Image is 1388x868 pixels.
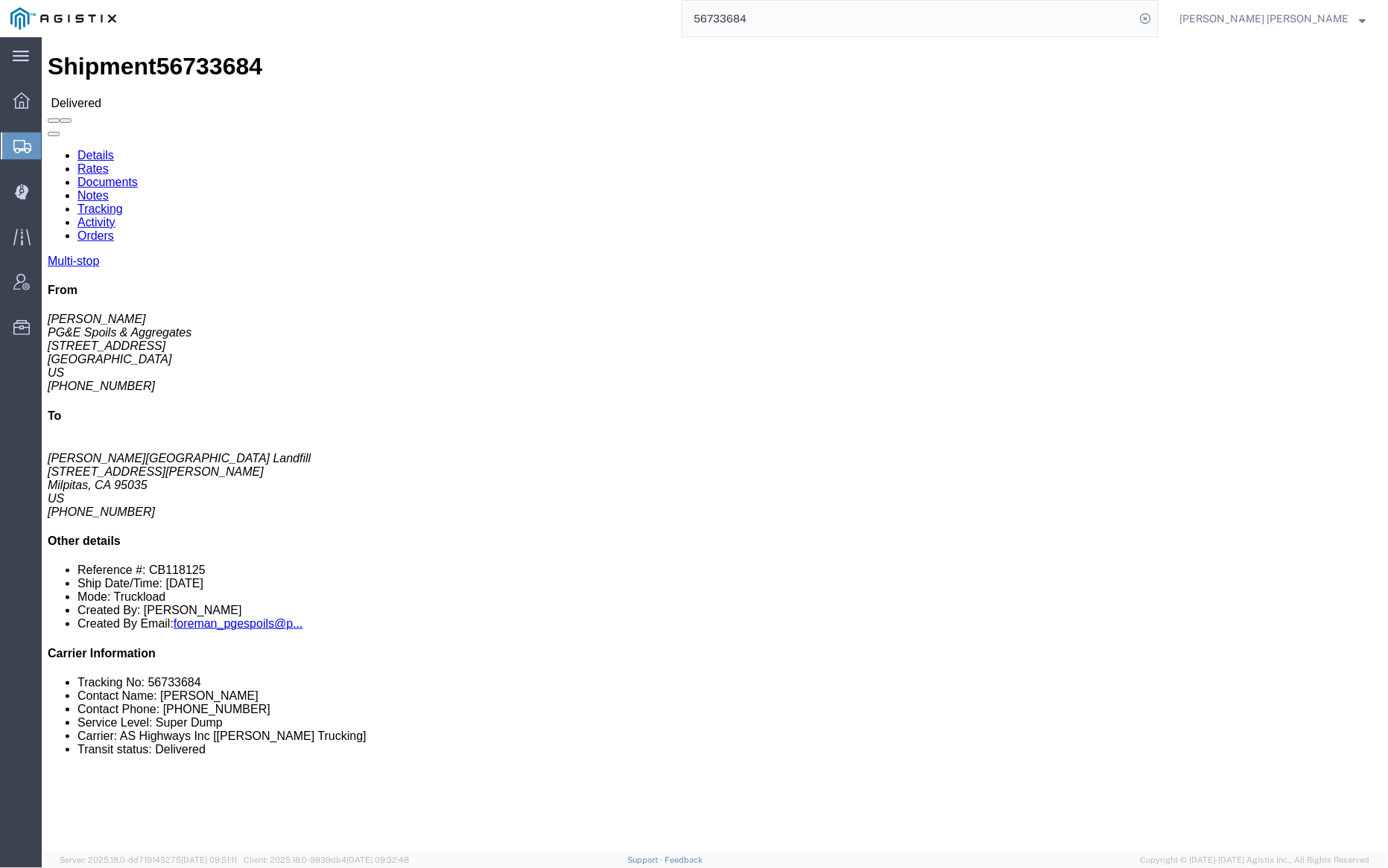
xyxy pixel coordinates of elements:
span: Client: 2025.18.0-9839db4 [244,855,409,864]
input: Search for shipment number, reference number [682,1,1135,36]
span: Copyright © [DATE]-[DATE] Agistix Inc., All Rights Reserved [1141,854,1370,867]
button: [PERSON_NAME] [PERSON_NAME] [1179,10,1367,28]
span: [DATE] 09:51:11 [181,855,237,864]
a: Feedback [665,855,703,864]
span: Server: 2025.18.0-dd719145275 [60,855,237,864]
img: logo [10,7,116,30]
span: [DATE] 09:32:48 [346,855,409,864]
span: Kayte Bray Dogali [1180,10,1349,27]
iframe: FS Legacy Container [42,37,1388,852]
a: Support [628,855,665,864]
